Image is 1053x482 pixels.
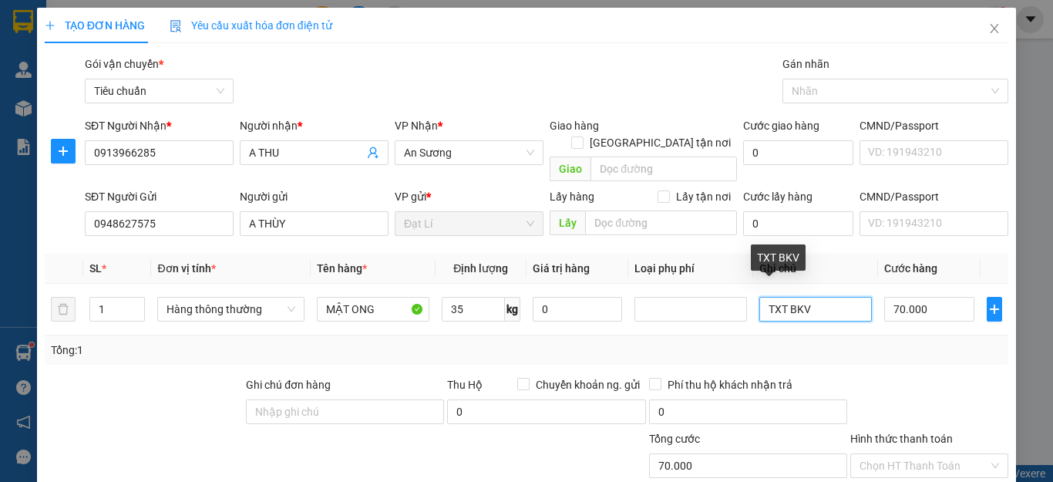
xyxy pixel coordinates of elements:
label: Cước lấy hàng [743,190,812,203]
span: Lấy [550,211,585,235]
div: TXT BKV [751,244,806,271]
span: Thu Hộ [447,379,483,391]
span: Lấy hàng [550,190,594,203]
span: ĐC: QL14, Chợ Đạt Lý [117,72,193,80]
span: plus [45,20,56,31]
label: Cước giao hàng [743,120,819,132]
input: Cước lấy hàng [743,211,853,236]
span: Yêu cầu xuất hóa đơn điện tử [170,19,332,32]
img: icon [170,20,182,32]
label: Ghi chú đơn hàng [246,379,331,391]
th: Loại phụ phí [628,254,753,284]
input: VD: Bàn, Ghế [317,297,429,322]
div: SĐT Người Gửi [85,188,234,205]
span: Hàng thông thường [167,298,294,321]
span: Định lượng [453,262,508,275]
span: kg [505,297,520,322]
div: Người nhận [240,117,389,134]
span: CTY TNHH DLVT TIẾN OANH [57,8,216,23]
button: delete [51,297,76,322]
button: plus [51,139,76,163]
span: Giá trị hàng [533,262,590,275]
div: CMND/Passport [860,117,1008,134]
input: 0 [533,297,623,322]
label: Gán nhãn [782,58,829,70]
input: Dọc đường [585,211,737,235]
button: plus [987,297,1002,322]
div: SĐT Người Nhận [85,117,234,134]
button: Close [973,8,1016,51]
span: Phí thu hộ khách nhận trả [661,376,799,393]
span: Giao hàng [550,120,599,132]
span: user-add [367,147,379,159]
span: Chuyển khoản ng. gửi [530,376,646,393]
span: Gói vận chuyển [85,58,163,70]
span: [GEOGRAPHIC_DATA] tận nơi [584,134,737,151]
span: plus [52,145,75,157]
input: Ghi Chú [759,297,872,322]
span: SL [89,262,102,275]
th: Ghi chú [753,254,878,284]
label: Hình thức thanh toán [850,433,953,445]
div: Tổng: 1 [51,342,408,359]
span: ---------------------------------------------- [33,101,198,113]
div: VP gửi [395,188,543,205]
span: close [988,22,1001,35]
input: Ghi chú đơn hàng [246,399,444,424]
span: Tên hàng [317,262,367,275]
span: plus [987,303,1001,315]
div: CMND/Passport [860,188,1008,205]
span: VP Nhận [395,120,438,132]
span: Giao [550,157,590,181]
input: Dọc đường [590,157,737,181]
input: Cước giao hàng [743,140,853,165]
img: logo [6,10,45,49]
strong: NHẬN HÀNG NHANH - GIAO TỐC HÀNH [60,25,214,35]
span: ĐT: 0931 608 606 [117,88,174,96]
span: TẠO ĐƠN HÀNG [45,19,145,32]
span: ĐT:0935 82 08 08 [6,88,63,96]
span: VP Nhận: Đạt Lí [117,57,173,65]
span: Tiêu chuẩn [94,79,224,103]
span: Lấy tận nơi [670,188,737,205]
span: ĐC: 804 Song Hành, XLHN, P Hiệp Phú Q9 [6,68,105,84]
span: An Sương [404,141,534,164]
strong: 1900 633 614 [103,38,170,49]
span: Đơn vị tính [157,262,215,275]
span: Đạt Lí [404,212,534,235]
span: Cước hàng [884,262,937,275]
div: Người gửi [240,188,389,205]
span: VP Gửi: [GEOGRAPHIC_DATA] [6,57,111,65]
span: Tổng cước [649,433,700,445]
